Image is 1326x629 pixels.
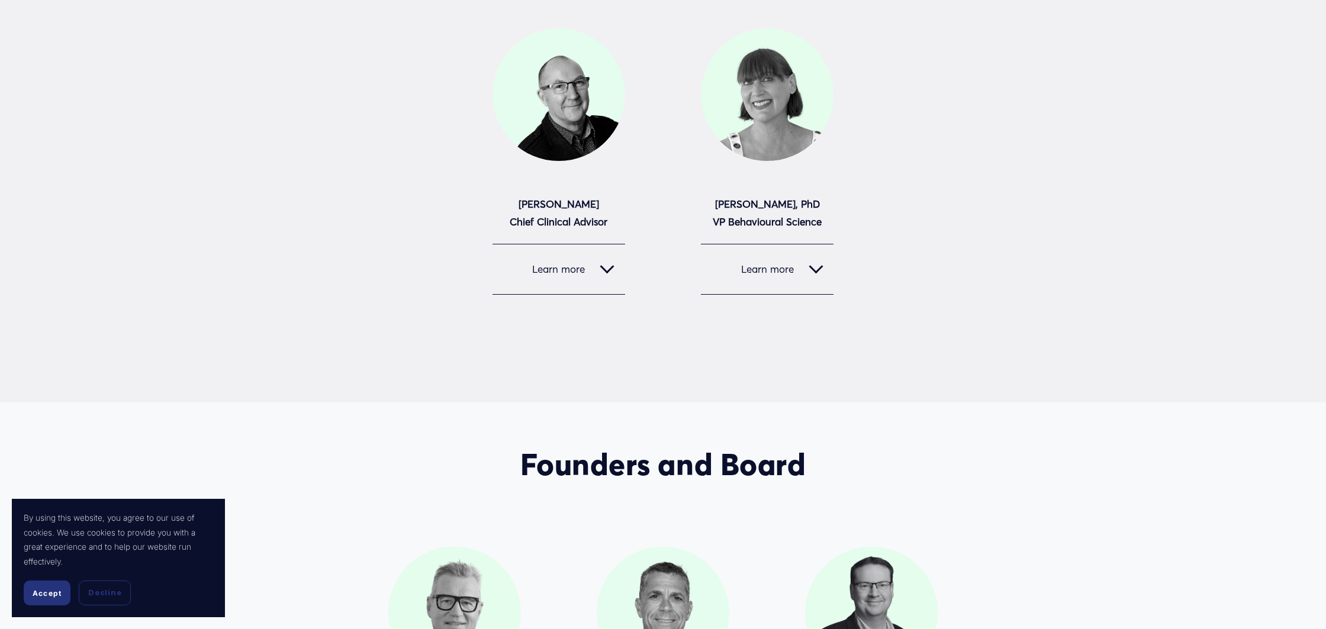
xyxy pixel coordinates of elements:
[79,580,131,605] button: Decline
[88,588,121,598] span: Decline
[24,580,70,605] button: Accept
[24,511,213,569] p: By using this website, you agree to our use of cookies. We use cookies to provide you with a grea...
[713,198,822,228] strong: [PERSON_NAME], PhD VP Behavioural Science
[510,198,607,228] strong: [PERSON_NAME] Chief Clinical Advisor
[33,589,62,598] span: Accept
[503,263,600,275] span: Learn more
[701,244,833,294] button: Learn more
[249,446,1077,482] h2: Founders and Board
[493,244,625,294] button: Learn more
[712,263,809,275] span: Learn more
[12,499,225,617] section: Cookie banner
